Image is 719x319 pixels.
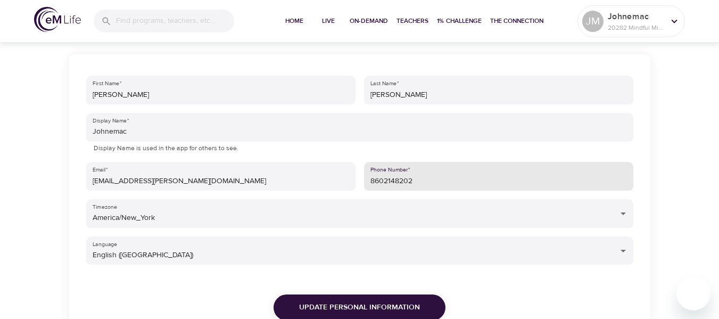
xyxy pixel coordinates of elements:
span: 1% Challenge [437,15,482,27]
span: Update Personal Information [299,301,420,314]
div: JM [582,11,604,32]
p: Display Name is used in the app for others to see. [94,143,626,154]
input: Find programs, teachers, etc... [116,10,234,32]
span: Live [316,15,341,27]
img: logo [34,7,81,32]
iframe: Button to launch messaging window [676,276,710,310]
div: America/New_York [86,199,633,228]
span: Home [282,15,307,27]
p: Johnemac [608,10,664,23]
p: 20282 Mindful Minutes [608,23,664,32]
div: English ([GEOGRAPHIC_DATA]) [86,236,633,265]
span: On-Demand [350,15,388,27]
span: Teachers [396,15,428,27]
span: The Connection [490,15,543,27]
